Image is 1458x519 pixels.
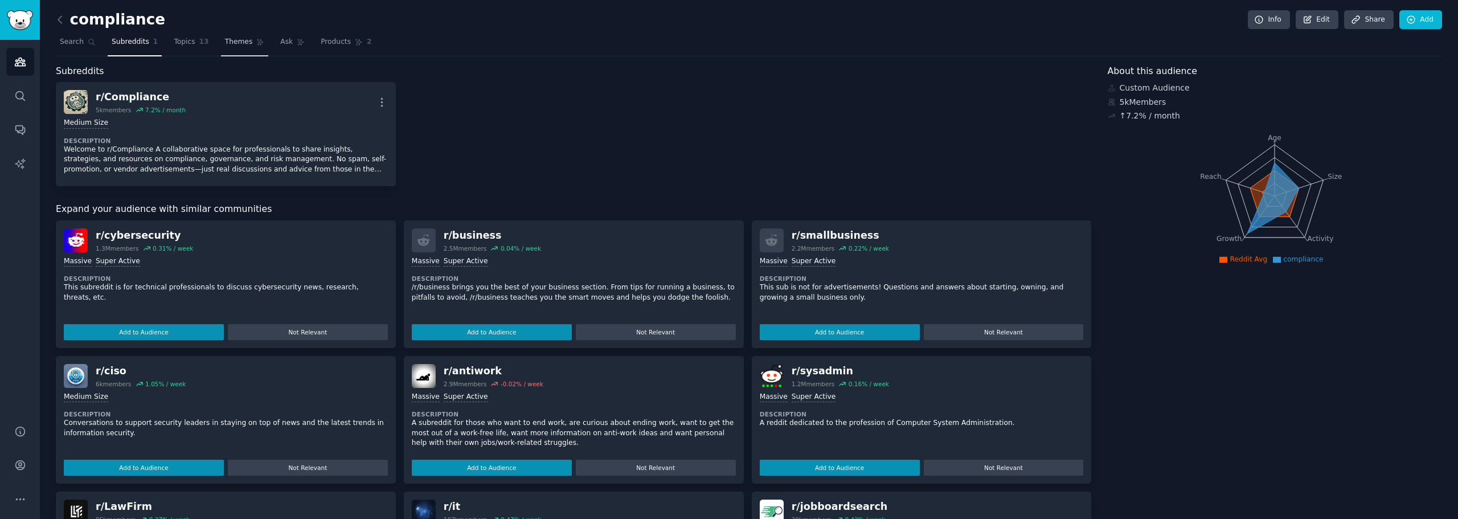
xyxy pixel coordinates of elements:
div: 0.22 % / week [849,244,889,252]
p: /r/business brings you the best of your business section. From tips for running a business, to pi... [412,283,736,303]
img: Compliance [64,90,88,114]
span: Expand your audience with similar communities [56,202,272,216]
div: r/ ciso [96,364,186,378]
img: ciso [64,364,88,388]
a: Edit [1296,10,1338,30]
img: cybersecurity [64,228,88,252]
dt: Description [412,410,736,418]
dt: Description [760,275,1084,283]
div: Super Active [792,256,836,267]
div: r/ cybersecurity [96,228,193,243]
img: antiwork [412,364,436,388]
dt: Description [64,275,388,283]
div: r/ smallbusiness [792,228,889,243]
dt: Description [760,410,1084,418]
p: Welcome to r/Compliance A collaborative space for professionals to share insights, strategies, an... [64,145,388,175]
tspan: Reach [1200,172,1222,180]
div: r/ Compliance [96,90,186,104]
p: Conversations to support security leaders in staying on top of news and the latest trends in info... [64,418,388,438]
tspan: Activity [1307,235,1333,243]
div: Medium Size [64,392,108,403]
div: r/ it [444,500,542,514]
span: Subreddits [112,37,149,47]
button: Add to Audience [412,324,572,340]
p: A reddit dedicated to the profession of Computer System Administration. [760,418,1084,428]
a: Subreddits1 [108,33,162,56]
a: Add [1399,10,1442,30]
div: 2.5M members [444,244,487,252]
div: 5k members [96,106,132,114]
span: Products [321,37,351,47]
p: A subreddit for those who want to end work, are curious about ending work, want to get the most o... [412,418,736,448]
img: sysadmin [760,364,784,388]
div: Massive [64,256,92,267]
div: 1.05 % / week [145,380,186,388]
div: 2.2M members [792,244,835,252]
div: 1.3M members [96,244,139,252]
dt: Description [412,275,736,283]
div: Massive [760,392,788,403]
dt: Description [64,137,388,145]
tspan: Growth [1217,235,1242,243]
div: Super Active [444,392,488,403]
a: Search [56,33,100,56]
div: Custom Audience [1108,82,1443,94]
dt: Description [64,410,388,418]
span: About this audience [1108,64,1197,79]
div: Super Active [792,392,836,403]
div: 0.04 % / week [501,244,541,252]
span: 13 [199,37,209,47]
a: Ask [276,33,309,56]
span: Topics [174,37,195,47]
div: r/ sysadmin [792,364,889,378]
span: Reddit Avg [1230,255,1267,263]
div: 7.2 % / month [145,106,186,114]
button: Not Relevant [228,460,388,476]
span: Search [60,37,84,47]
div: r/ LawFirm [96,500,190,514]
div: Super Active [444,256,488,267]
a: Themes [221,33,269,56]
span: Ask [280,37,293,47]
div: ↑ 7.2 % / month [1120,110,1180,122]
span: 1 [153,37,158,47]
a: Info [1248,10,1290,30]
p: This sub is not for advertisements! Questions and answers about starting, owning, and growing a s... [760,283,1084,303]
div: 1.2M members [792,380,835,388]
div: Massive [412,256,440,267]
div: r/ jobboardsearch [792,500,888,514]
a: Compliancer/Compliance5kmembers7.2% / monthMedium SizeDescriptionWelcome to r/Compliance A collab... [56,82,396,186]
button: Not Relevant [924,460,1084,476]
button: Add to Audience [760,460,920,476]
button: Not Relevant [228,324,388,340]
button: Not Relevant [924,324,1084,340]
a: Share [1344,10,1393,30]
span: 2 [367,37,372,47]
div: Massive [412,392,440,403]
div: r/ antiwork [444,364,543,378]
div: 5k Members [1108,96,1443,108]
div: 0.16 % / week [849,380,889,388]
button: Add to Audience [412,460,572,476]
div: r/ business [444,228,541,243]
tspan: Age [1268,134,1281,142]
a: Topics13 [170,33,212,56]
button: Add to Audience [64,324,224,340]
span: Themes [225,37,253,47]
div: -0.02 % / week [501,380,543,388]
button: Add to Audience [760,324,920,340]
button: Add to Audience [64,460,224,476]
h2: compliance [56,11,165,29]
div: 0.31 % / week [153,244,193,252]
div: 6k members [96,380,132,388]
div: 2.9M members [444,380,487,388]
div: Massive [760,256,788,267]
span: Subreddits [56,64,104,79]
tspan: Size [1328,172,1342,180]
p: This subreddit is for technical professionals to discuss cybersecurity news, research, threats, etc. [64,283,388,303]
button: Not Relevant [576,460,736,476]
button: Not Relevant [576,324,736,340]
a: Products2 [317,33,375,56]
div: Super Active [96,256,140,267]
img: GummySearch logo [7,10,33,30]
